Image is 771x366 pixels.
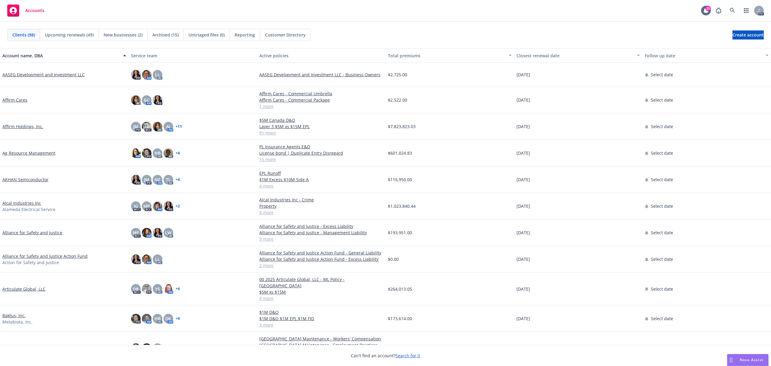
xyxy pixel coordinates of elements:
span: Select date [651,315,673,322]
a: 15 more [259,156,383,162]
a: + 11 [176,125,182,128]
span: [DATE] [517,229,530,236]
span: MP [133,229,139,236]
span: $173,614.00 [388,315,412,322]
img: photo [131,95,141,105]
span: AJ [166,123,170,130]
img: photo [164,284,173,294]
span: LL [155,256,160,262]
span: JM [144,176,149,183]
a: $1M D&O [259,309,383,315]
span: $2,522.00 [388,97,407,103]
a: Alcal Industries Inc - Crime [259,197,383,203]
span: Select date [651,97,673,103]
span: Select date [651,150,673,156]
img: photo [131,148,141,158]
a: 91 more [259,130,383,136]
a: $5M xs $15M [259,289,383,295]
img: photo [142,284,151,294]
div: Closest renewal date [517,52,634,59]
img: photo [153,122,162,131]
img: photo [142,254,151,264]
a: Baktus, Inc. [2,312,26,319]
a: Alliance for Safety and Justice Action Fund - General Liability [259,250,383,256]
a: 8 more [259,209,383,216]
span: [DATE] [517,203,530,209]
button: Follow up date [642,48,771,63]
span: $2,725.00 [388,71,407,78]
span: [DATE] [517,286,530,292]
span: TL [166,176,171,183]
span: Untriaged files (0) [189,32,225,38]
a: Create account [732,30,764,39]
a: Switch app [740,5,752,17]
a: Alliance for Safety and Justice - Management Liability [259,229,383,236]
span: New businesses (2) [104,32,142,38]
span: [DATE] [517,150,530,156]
a: Search [726,5,738,17]
span: [DATE] [517,315,530,322]
img: photo [142,148,151,158]
span: [DATE] [517,176,530,183]
img: photo [142,314,151,323]
span: Select date [651,203,673,209]
span: Select date [651,123,673,130]
a: 1 more [259,103,383,109]
a: AKHAN Semiconductor [2,176,48,183]
span: $0.00 [388,256,399,262]
button: Nova Assist [727,354,769,366]
span: Can't find an account? [351,352,420,359]
img: photo [131,314,141,323]
span: [DATE] [517,123,530,130]
span: NZ [155,176,160,183]
span: [DATE] [517,256,530,262]
div: Drag to move [727,354,735,366]
a: Layer 3 $5M xs $15M EPL [259,123,383,130]
a: Articulate Global, LLC [2,286,45,292]
span: [DATE] [517,71,530,78]
img: photo [153,201,162,211]
span: Select date [651,71,673,78]
a: 3 more [259,322,383,328]
span: MP [143,203,150,209]
a: Property [259,203,383,209]
span: Action for Safety and Justice [2,259,59,266]
span: Create account [732,29,764,41]
a: Alcal Industries Inc [2,200,41,206]
button: Active policies [257,48,385,63]
span: $1,023,840.44 [388,203,416,209]
a: Alliance for Safety and Justice Action Fund [2,253,88,259]
div: Account name, DBA [2,52,120,59]
span: $7,823,823.03 [388,123,416,130]
img: photo [164,148,173,158]
a: EPL Runoff [259,170,383,176]
span: Accounts [25,8,44,13]
img: photo [164,201,173,211]
span: GC [144,97,149,103]
button: Service team [129,48,257,63]
span: [DATE] [517,97,530,103]
a: + 4 [176,287,180,291]
a: $1M D&O $1M EPL $1M FID [259,315,383,322]
a: Affirm Cares [2,97,27,103]
a: Affirm Cares - Commercial Umbrella [259,90,383,97]
span: Clients (98) [12,32,35,38]
button: Closest renewal date [514,48,643,63]
span: HB [155,150,161,156]
a: 2 more [259,262,383,269]
img: photo [131,175,141,185]
img: photo [153,228,162,238]
a: Alliance for Safety and Justice [2,229,62,236]
span: HB [155,315,161,322]
div: Total premiums [388,52,505,59]
a: Search for it [395,353,420,358]
span: Select date [651,256,673,262]
span: Select date [651,286,673,292]
img: photo [131,254,141,264]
